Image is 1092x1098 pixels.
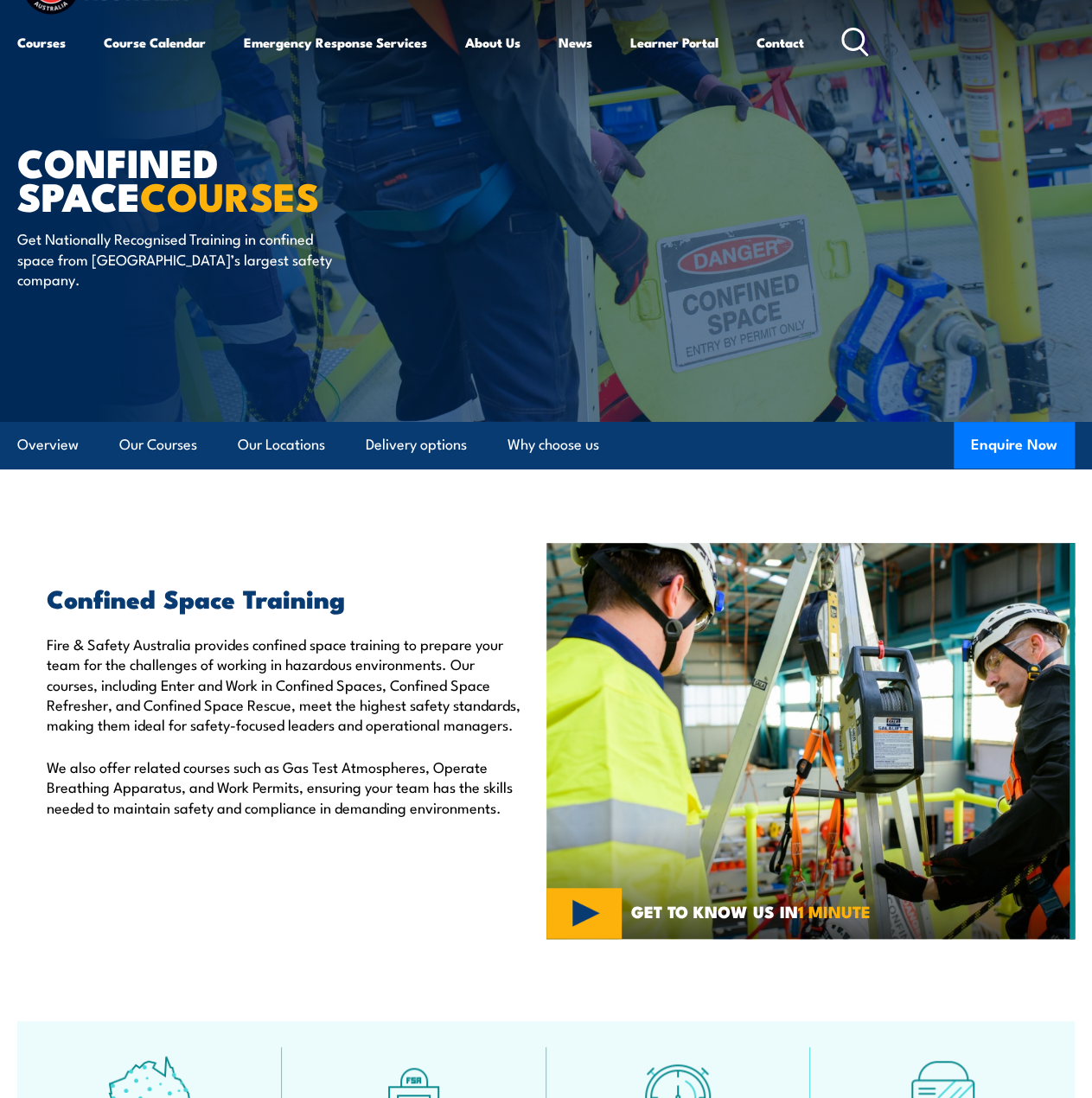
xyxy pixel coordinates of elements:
button: Enquire Now [954,422,1075,469]
p: We also offer related courses such as Gas Test Atmospheres, Operate Breathing Apparatus, and Work... [47,756,520,817]
a: Emergency Response Services [244,22,427,63]
a: Learner Portal [630,22,718,63]
p: Fire & Safety Australia provides confined space training to prepare your team for the challenges ... [47,634,520,735]
img: Confined Space Courses Australia [546,543,1076,940]
a: Our Courses [119,422,197,468]
a: Our Locations [238,422,325,468]
a: Overview [17,422,79,468]
h1: Confined Space [17,144,444,212]
span: GET TO KNOW US IN [630,903,870,919]
a: Courses [17,22,66,63]
strong: 1 MINUTE [797,898,870,923]
p: Get Nationally Recognised Training in confined space from [GEOGRAPHIC_DATA]’s largest safety comp... [17,228,333,289]
a: About Us [465,22,520,63]
a: Contact [757,22,804,63]
a: News [559,22,592,63]
a: Delivery options [366,422,467,468]
h2: Confined Space Training [47,586,520,609]
strong: COURSES [140,165,319,225]
a: Course Calendar [104,22,206,63]
a: Why choose us [508,422,599,468]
